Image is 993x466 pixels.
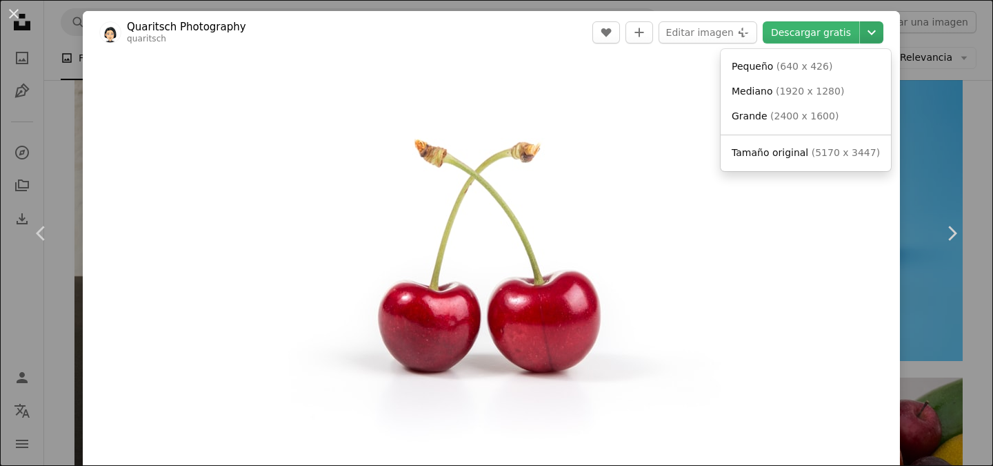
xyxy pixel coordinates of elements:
span: ( 1920 x 1280 ) [776,86,844,97]
button: Elegir el tamaño de descarga [860,21,883,43]
span: ( 5170 x 3447 ) [812,147,880,158]
span: Grande [732,110,768,122]
span: ( 640 x 426 ) [776,61,833,72]
div: Elegir el tamaño de descarga [721,49,891,171]
span: Tamaño original [732,147,808,158]
span: Pequeño [732,61,773,72]
span: ( 2400 x 1600 ) [770,110,839,122]
span: Mediano [732,86,773,97]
